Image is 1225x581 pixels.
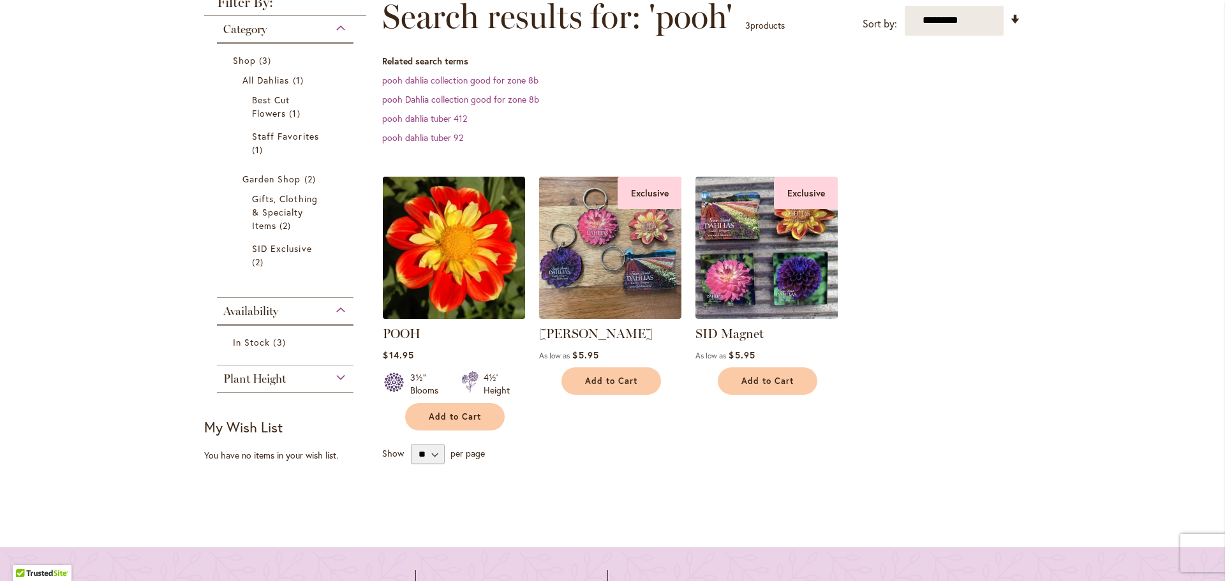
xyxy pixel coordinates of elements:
[585,376,637,386] span: Add to Cart
[223,372,286,386] span: Plant Height
[233,54,256,66] span: Shop
[242,172,331,186] a: Garden Shop
[405,403,505,430] button: Add to Cart
[695,177,838,319] img: SID Magnet
[729,349,755,361] span: $5.95
[279,219,294,232] span: 2
[252,143,266,156] span: 1
[383,349,413,361] span: $14.95
[695,309,838,321] a: SID Magnet Exclusive
[382,112,467,124] a: pooh dahlia tuber 412
[233,335,341,349] a: In Stock 3
[572,349,598,361] span: $5.95
[618,177,681,209] div: Exclusive
[382,93,539,105] a: pooh Dahlia collection good for zone 8b
[382,74,538,86] a: pooh dahlia collection good for zone 8b
[695,351,726,360] span: As low as
[252,242,312,254] span: SID Exclusive
[539,309,681,321] a: 4 SID dahlia keychains Exclusive
[539,326,653,341] a: [PERSON_NAME]
[252,242,322,268] a: SID Exclusive
[242,173,301,185] span: Garden Shop
[382,55,1021,68] dt: Related search terms
[380,173,529,322] img: POOH
[252,93,322,120] a: Best Cut Flowers
[204,449,375,462] div: You have no items in your wish list.
[242,74,290,86] span: All Dahlias
[204,418,283,436] strong: My Wish List
[10,536,45,571] iframe: Launch Accessibility Center
[718,367,817,395] button: Add to Cart
[382,131,463,143] a: pooh dahlia tuber 92
[252,193,318,232] span: Gifts, Clothing & Specialty Items
[484,371,510,397] div: 4½' Height
[382,447,404,459] span: Show
[233,336,270,348] span: In Stock
[233,54,341,67] a: Shop
[259,54,274,67] span: 3
[450,447,485,459] span: per page
[252,129,322,156] a: Staff Favorites
[252,192,322,232] a: Gifts, Clothing &amp; Specialty Items
[695,326,764,341] a: SID Magnet
[223,22,267,36] span: Category
[429,411,481,422] span: Add to Cart
[774,177,838,209] div: Exclusive
[304,172,319,186] span: 2
[383,309,525,321] a: POOH
[252,94,290,119] span: Best Cut Flowers
[745,15,785,36] p: products
[273,335,288,349] span: 3
[863,12,897,36] label: Sort by:
[242,73,331,87] a: All Dahlias
[539,351,570,360] span: As low as
[383,326,420,341] a: POOH
[289,107,303,120] span: 1
[410,371,446,397] div: 3½" Blooms
[223,304,278,318] span: Availability
[252,255,267,268] span: 2
[293,73,307,87] span: 1
[741,376,794,386] span: Add to Cart
[252,130,319,142] span: Staff Favorites
[539,177,681,319] img: 4 SID dahlia keychains
[745,19,750,31] span: 3
[561,367,661,395] button: Add to Cart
